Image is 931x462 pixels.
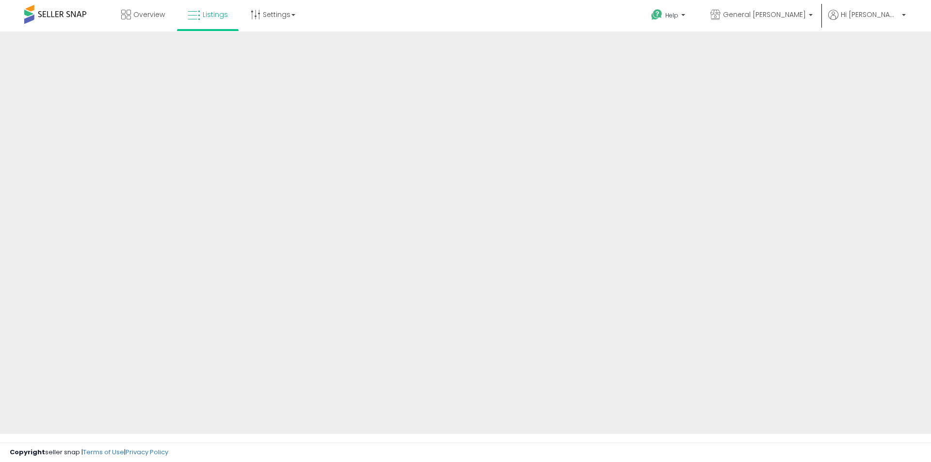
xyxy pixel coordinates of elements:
[723,10,806,19] span: General [PERSON_NAME]
[828,10,906,32] a: Hi [PERSON_NAME]
[643,1,695,32] a: Help
[651,9,663,21] i: Get Help
[665,11,678,19] span: Help
[203,10,228,19] span: Listings
[133,10,165,19] span: Overview
[841,10,899,19] span: Hi [PERSON_NAME]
